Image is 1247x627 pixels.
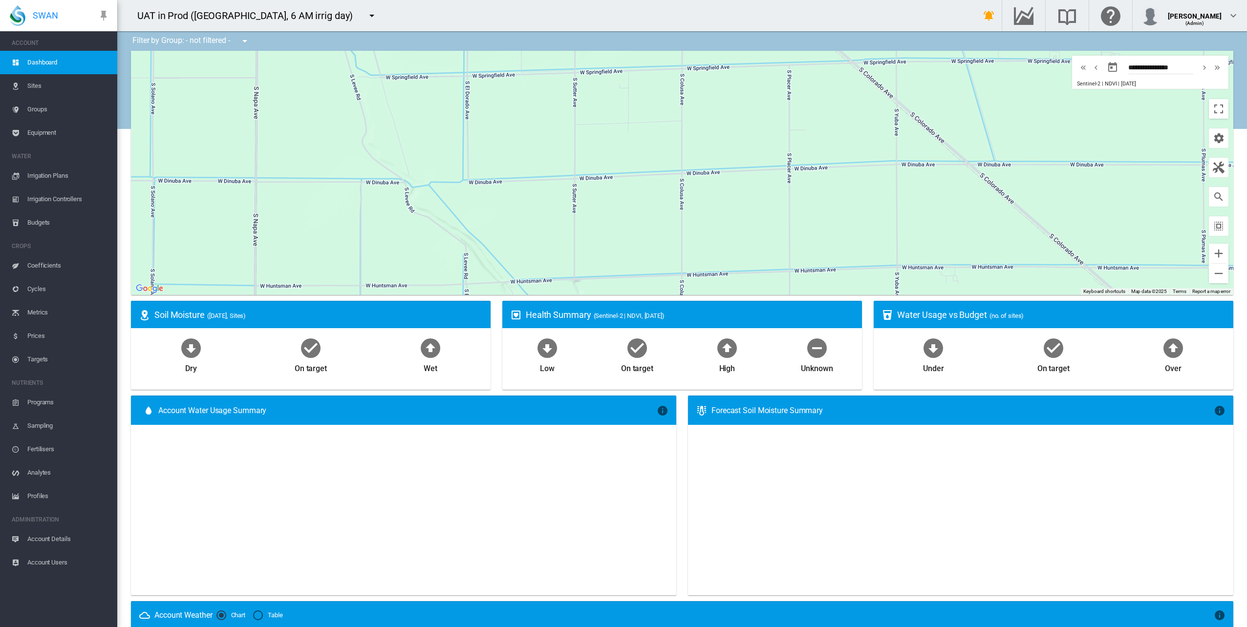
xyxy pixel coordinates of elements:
[235,31,255,51] button: icon-menu-down
[1077,62,1090,73] button: icon-chevron-double-left
[133,282,166,295] img: Google
[1037,359,1070,374] div: On target
[207,312,246,319] span: ([DATE], Sites)
[27,51,109,74] span: Dashboard
[881,309,893,321] md-icon: icon-cup-water
[1214,405,1225,417] md-icon: icon-information
[1042,336,1065,359] md-icon: icon-checkbox-marked-circle
[801,359,833,374] div: Unknown
[27,164,109,188] span: Irrigation Plans
[1091,62,1101,73] md-icon: icon-chevron-left
[1165,359,1182,374] div: Over
[1213,220,1225,232] md-icon: icon-select-all
[12,238,109,254] span: CROPS
[621,359,653,374] div: On target
[185,359,197,374] div: Dry
[424,359,437,374] div: Wet
[1083,288,1125,295] button: Keyboard shortcuts
[27,391,109,414] span: Programs
[1227,10,1239,21] md-icon: icon-chevron-down
[1209,244,1228,263] button: Zoom in
[362,6,382,25] button: icon-menu-down
[510,309,522,321] md-icon: icon-heart-box-outline
[696,405,708,417] md-icon: icon-thermometer-lines
[295,359,327,374] div: On target
[27,188,109,211] span: Irrigation Controllers
[137,9,362,22] div: UAT in Prod ([GEOGRAPHIC_DATA], 6 AM irrig day)
[979,6,999,25] button: icon-bell-ring
[27,301,109,324] span: Metrics
[1173,289,1186,294] a: Terms
[1118,81,1136,87] span: | [DATE]
[27,527,109,551] span: Account Details
[139,309,150,321] md-icon: icon-map-marker-radius
[27,277,109,301] span: Cycles
[594,312,665,319] span: (Sentinel-2 | NDVI, [DATE])
[983,10,995,21] md-icon: icon-bell-ring
[540,359,555,374] div: Low
[27,551,109,574] span: Account Users
[1211,62,1224,73] button: icon-chevron-double-right
[27,324,109,348] span: Prices
[1161,336,1185,359] md-icon: icon-arrow-up-bold-circle
[27,461,109,484] span: Analytes
[1140,6,1160,25] img: profile.jpg
[1090,62,1102,73] button: icon-chevron-left
[10,5,25,26] img: SWAN-Landscape-Logo-Colour-drop.png
[526,309,854,321] div: Health Summary
[216,611,246,620] md-radio-button: Chart
[1198,62,1211,73] button: icon-chevron-right
[12,512,109,527] span: ADMINISTRATION
[719,359,735,374] div: High
[1209,128,1228,148] button: icon-cog
[1055,10,1079,21] md-icon: Search the knowledge base
[657,405,668,417] md-icon: icon-information
[1213,132,1225,144] md-icon: icon-cog
[715,336,739,359] md-icon: icon-arrow-up-bold-circle
[1078,62,1089,73] md-icon: icon-chevron-double-left
[1168,7,1222,17] div: [PERSON_NAME]
[27,98,109,121] span: Groups
[299,336,322,359] md-icon: icon-checkbox-marked-circle
[154,309,483,321] div: Soil Moisture
[158,405,657,416] span: Account Water Usage Summary
[1213,191,1225,203] md-icon: icon-magnify
[625,336,649,359] md-icon: icon-checkbox-marked-circle
[125,31,258,51] div: Filter by Group: - not filtered -
[897,309,1225,321] div: Water Usage vs Budget
[1185,21,1204,26] span: (Admin)
[922,336,945,359] md-icon: icon-arrow-down-bold-circle
[1209,216,1228,236] button: icon-select-all
[805,336,829,359] md-icon: icon-minus-circle
[239,35,251,47] md-icon: icon-menu-down
[1209,187,1228,207] button: icon-magnify
[12,35,109,51] span: ACCOUNT
[27,438,109,461] span: Fertilisers
[154,610,213,621] div: Account Weather
[133,282,166,295] a: Open this area in Google Maps (opens a new window)
[1209,264,1228,283] button: Zoom out
[711,405,1214,416] div: Forecast Soil Moisture Summary
[139,609,150,621] md-icon: icon-weather-cloudy
[179,336,203,359] md-icon: icon-arrow-down-bold-circle
[989,312,1024,319] span: (no. of sites)
[27,254,109,277] span: Coefficients
[923,359,944,374] div: Under
[1214,609,1225,621] md-icon: icon-information
[1212,62,1223,73] md-icon: icon-chevron-double-right
[33,9,58,21] span: SWAN
[27,121,109,145] span: Equipment
[1103,58,1122,77] button: md-calendar
[536,336,559,359] md-icon: icon-arrow-down-bold-circle
[1131,289,1167,294] span: Map data ©2025
[143,405,154,417] md-icon: icon-water
[27,74,109,98] span: Sites
[27,484,109,508] span: Profiles
[1012,10,1035,21] md-icon: Go to the Data Hub
[1077,81,1117,87] span: Sentinel-2 | NDVI
[12,148,109,164] span: WATER
[1209,99,1228,119] button: Toggle fullscreen view
[27,211,109,234] span: Budgets
[98,10,109,21] md-icon: icon-pin
[1099,10,1122,21] md-icon: Click here for help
